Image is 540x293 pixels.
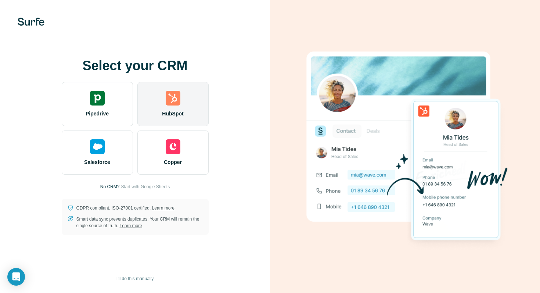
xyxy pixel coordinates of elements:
[76,205,174,211] p: GDPR compliant. ISO-27001 certified.
[166,139,180,154] img: copper's logo
[90,139,105,154] img: salesforce's logo
[166,91,180,106] img: hubspot's logo
[120,223,142,228] a: Learn more
[121,183,170,190] button: Start with Google Sheets
[18,18,44,26] img: Surfe's logo
[7,268,25,286] div: Open Intercom Messenger
[76,216,203,229] p: Smart data sync prevents duplicates. Your CRM will remain the single source of truth.
[100,183,120,190] p: No CRM?
[302,40,508,253] img: HUBSPOT image
[86,110,109,117] span: Pipedrive
[84,158,110,166] span: Salesforce
[90,91,105,106] img: pipedrive's logo
[62,58,209,73] h1: Select your CRM
[111,273,159,284] button: I’ll do this manually
[164,158,182,166] span: Copper
[116,275,154,282] span: I’ll do this manually
[162,110,183,117] span: HubSpot
[152,206,174,211] a: Learn more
